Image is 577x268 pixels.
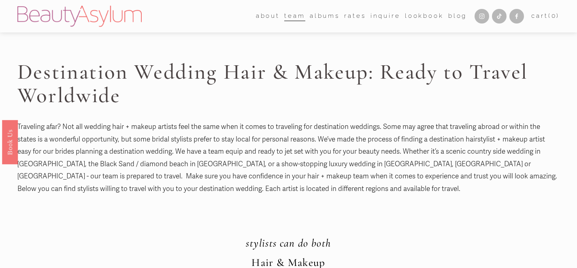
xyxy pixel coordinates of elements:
a: TikTok [492,9,507,24]
a: 0 items in cart [531,11,560,22]
span: 0 [551,12,557,19]
a: Blog [448,10,467,23]
a: Book Us [2,120,18,164]
span: ( ) [548,12,560,19]
a: Lookbook [405,10,444,23]
a: folder dropdown [256,10,280,23]
a: Instagram [475,9,489,24]
em: stylists can do both [246,236,331,250]
span: team [284,11,305,22]
p: Traveling afar? Not all wedding hair + makeup artists feel the same when it comes to traveling fo... [17,121,560,195]
a: albums [310,10,340,23]
span: about [256,11,280,22]
a: Facebook [509,9,524,24]
a: Inquire [370,10,400,23]
img: Beauty Asylum | Bridal Hair &amp; Makeup Charlotte &amp; Atlanta [17,6,142,27]
a: Rates [344,10,366,23]
a: folder dropdown [284,10,305,23]
h1: Destination Wedding Hair & Makeup: Ready to Travel Worldwide [17,60,560,107]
